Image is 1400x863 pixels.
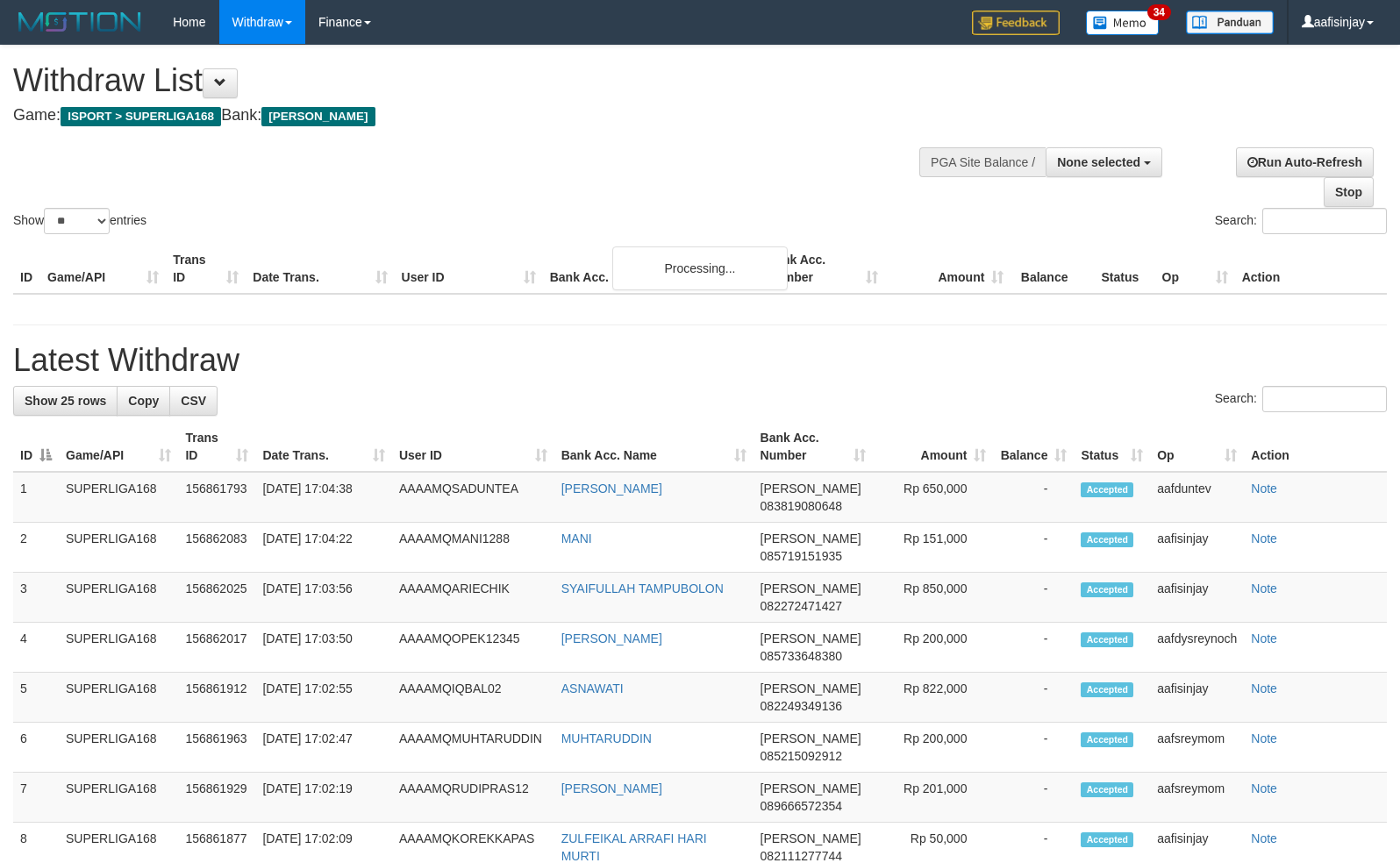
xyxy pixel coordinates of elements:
[246,244,394,294] th: Date Trans.
[873,523,993,573] td: Rp 151,000
[40,244,166,294] th: Game/API
[255,723,392,773] td: [DATE] 17:02:47
[392,623,554,673] td: AAAAMQOPEK12345
[392,523,554,573] td: AAAAMQMANI1288
[255,623,392,673] td: [DATE] 17:03:50
[561,481,662,496] a: [PERSON_NAME]
[1081,682,1133,697] span: Accepted
[761,581,861,596] span: [PERSON_NAME]
[128,394,159,408] span: Copy
[873,673,993,723] td: Rp 822,000
[13,208,146,234] label: Show entries
[59,472,178,523] td: SUPERLIGA168
[1147,4,1171,20] span: 34
[13,623,59,673] td: 4
[1150,472,1244,523] td: aafduntev
[1011,244,1094,294] th: Balance
[873,773,993,823] td: Rp 201,000
[993,573,1074,623] td: -
[392,723,554,773] td: AAAAMQMUHTARUDDIN
[543,244,760,294] th: Bank Acc. Name
[117,386,170,416] a: Copy
[1324,177,1374,207] a: Stop
[761,531,861,546] span: [PERSON_NAME]
[1235,244,1387,294] th: Action
[255,573,392,623] td: [DATE] 17:03:56
[1086,11,1160,35] img: Button%20Memo.svg
[761,481,861,496] span: [PERSON_NAME]
[13,723,59,773] td: 6
[761,499,842,513] span: Copy 083819080648 to clipboard
[1251,681,1277,695] a: Note
[13,343,1387,378] h1: Latest Withdraw
[993,673,1074,723] td: -
[761,731,861,745] span: [PERSON_NAME]
[873,623,993,673] td: Rp 200,000
[44,208,110,234] select: Showentries
[761,681,861,695] span: [PERSON_NAME]
[59,723,178,773] td: SUPERLIGA168
[1081,532,1133,547] span: Accepted
[392,422,554,472] th: User ID: activate to sort column ascending
[13,107,916,125] h4: Game: Bank:
[561,781,662,795] a: [PERSON_NAME]
[178,773,255,823] td: 156861929
[392,573,554,623] td: AAAAMQARIECHIK
[561,731,652,745] a: MUHTARUDDIN
[754,422,874,472] th: Bank Acc. Number: activate to sort column ascending
[1081,832,1133,847] span: Accepted
[392,472,554,523] td: AAAAMQSADUNTEA
[761,549,842,563] span: Copy 085719151935 to clipboard
[178,673,255,723] td: 156861912
[1236,147,1374,177] a: Run Auto-Refresh
[1155,244,1235,294] th: Op
[13,244,40,294] th: ID
[1251,531,1277,546] a: Note
[1081,782,1133,797] span: Accepted
[561,581,724,596] a: SYAIFULLAH TAMPUBOLON
[761,699,842,713] span: Copy 082249349136 to clipboard
[761,781,861,795] span: [PERSON_NAME]
[885,244,1011,294] th: Amount
[972,11,1060,35] img: Feedback.jpg
[1081,582,1133,597] span: Accepted
[1150,623,1244,673] td: aafdysreynoch
[919,147,1046,177] div: PGA Site Balance /
[612,246,788,290] div: Processing...
[561,831,707,863] a: ZULFEIKAL ARRAFI HARI MURTI
[178,723,255,773] td: 156861963
[761,599,842,613] span: Copy 082272471427 to clipboard
[1150,422,1244,472] th: Op: activate to sort column ascending
[59,673,178,723] td: SUPERLIGA168
[59,773,178,823] td: SUPERLIGA168
[13,386,118,416] a: Show 25 rows
[1215,386,1387,412] label: Search:
[1046,147,1162,177] button: None selected
[761,799,842,813] span: Copy 089666572354 to clipboard
[1215,208,1387,234] label: Search:
[761,649,842,663] span: Copy 085733648380 to clipboard
[13,422,59,472] th: ID: activate to sort column descending
[13,573,59,623] td: 3
[1244,422,1387,472] th: Action
[1150,573,1244,623] td: aafisinjay
[59,623,178,673] td: SUPERLIGA168
[395,244,543,294] th: User ID
[993,723,1074,773] td: -
[61,107,221,126] span: ISPORT > SUPERLIGA168
[13,9,146,35] img: MOTION_logo.png
[178,573,255,623] td: 156862025
[1081,732,1133,747] span: Accepted
[1074,422,1150,472] th: Status: activate to sort column ascending
[13,673,59,723] td: 5
[59,523,178,573] td: SUPERLIGA168
[166,244,246,294] th: Trans ID
[873,472,993,523] td: Rp 650,000
[561,531,592,546] a: MANI
[873,573,993,623] td: Rp 850,000
[993,422,1074,472] th: Balance: activate to sort column ascending
[59,573,178,623] td: SUPERLIGA168
[1094,244,1154,294] th: Status
[178,472,255,523] td: 156861793
[1081,482,1133,497] span: Accepted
